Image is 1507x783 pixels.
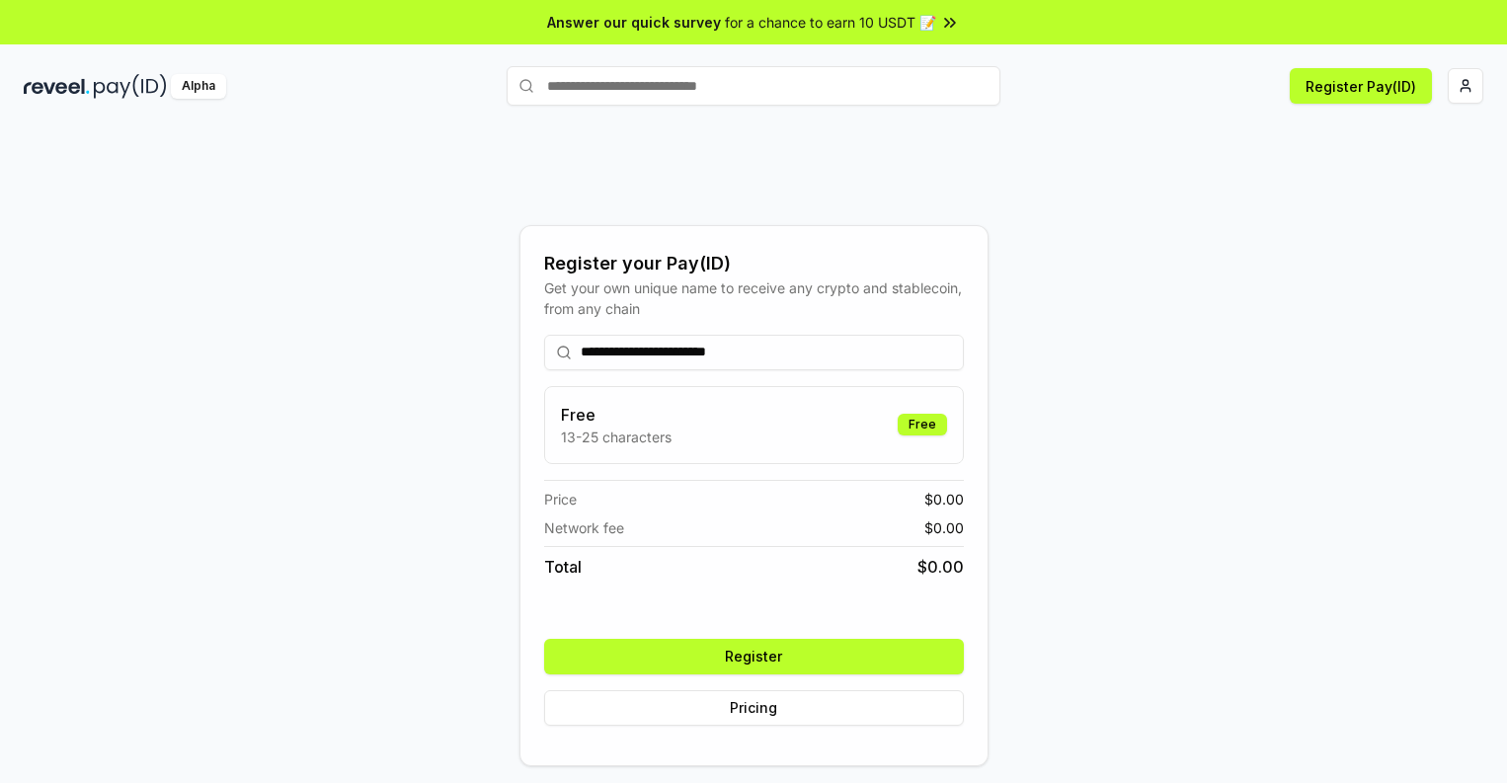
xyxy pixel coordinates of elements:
[1290,68,1432,104] button: Register Pay(ID)
[547,12,721,33] span: Answer our quick survey
[544,639,964,674] button: Register
[924,517,964,538] span: $ 0.00
[561,427,672,447] p: 13-25 characters
[544,555,582,579] span: Total
[561,403,672,427] h3: Free
[544,250,964,277] div: Register your Pay(ID)
[24,74,90,99] img: reveel_dark
[544,489,577,509] span: Price
[544,277,964,319] div: Get your own unique name to receive any crypto and stablecoin, from any chain
[544,517,624,538] span: Network fee
[94,74,167,99] img: pay_id
[898,414,947,435] div: Free
[917,555,964,579] span: $ 0.00
[171,74,226,99] div: Alpha
[924,489,964,509] span: $ 0.00
[725,12,936,33] span: for a chance to earn 10 USDT 📝
[544,690,964,726] button: Pricing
